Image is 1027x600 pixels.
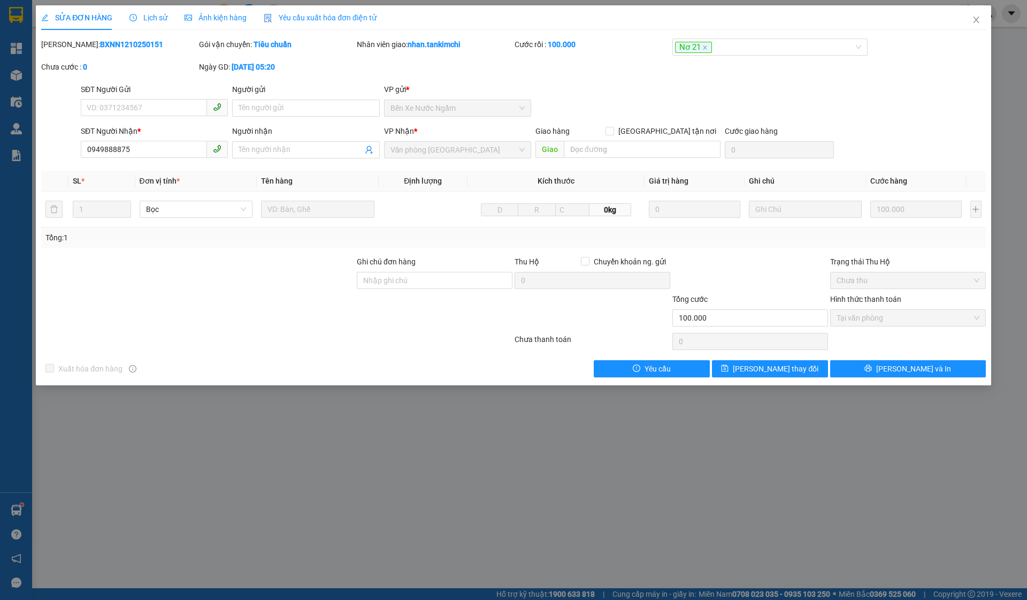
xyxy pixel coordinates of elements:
label: Hình thức thanh toán [830,295,901,303]
span: Bến Xe Nước Ngầm [390,100,525,116]
span: phone [213,145,221,153]
button: printer[PERSON_NAME] và In [830,360,986,377]
div: Người nhận [232,125,379,137]
button: Close [961,5,991,35]
input: 0 [649,201,740,218]
div: Cước rồi : [515,39,670,50]
div: Tổng: 1 [45,232,396,244]
span: exclamation-circle [633,364,640,373]
div: SĐT Người Nhận [81,125,228,137]
span: Đơn vị tính [140,177,180,185]
span: Thu Hộ [515,257,539,266]
input: D [481,203,519,216]
span: [PERSON_NAME] và In [876,363,951,375]
span: Lịch sử [129,13,167,22]
input: R [518,203,556,216]
th: Ghi chú [745,171,867,192]
div: Người gửi [232,83,379,95]
span: printer [864,364,872,373]
span: Chưa thu [837,272,979,288]
span: [PERSON_NAME] thay đổi [733,363,818,375]
span: Cước hàng [870,177,907,185]
span: SỬA ĐƠN HÀNG [41,13,112,22]
div: Chưa thanh toán [513,333,671,352]
label: Ghi chú đơn hàng [357,257,416,266]
span: Giá trị hàng [649,177,688,185]
span: Giao [535,141,564,158]
span: 0kg [589,203,631,216]
span: Kích thước [538,177,574,185]
b: 0 [83,63,87,71]
b: BXNN1210250151 [100,40,163,49]
b: Tiêu chuẩn [254,40,292,49]
span: Văn phòng Đà Nẵng [390,142,525,158]
span: Xuất hóa đơn hàng [54,363,127,375]
span: Định lượng [404,177,442,185]
input: Dọc đường [564,141,721,158]
button: exclamation-circleYêu cầu [594,360,710,377]
span: VP Nhận [384,127,414,135]
div: Nhân viên giao: [357,39,512,50]
span: close [972,16,980,24]
input: Cước giao hàng [725,141,834,158]
b: 100.000 [548,40,576,49]
div: SĐT Người Gửi [81,83,228,95]
span: edit [41,14,49,21]
span: SL [73,177,81,185]
span: Tại văn phòng [837,310,979,326]
input: 0 [870,201,961,218]
span: Yêu cầu xuất hóa đơn điện tử [264,13,377,22]
span: Nơ 21 [675,42,712,54]
span: phone [213,103,221,111]
span: Ảnh kiện hàng [185,13,247,22]
span: clock-circle [129,14,137,21]
span: Bọc [146,201,247,217]
img: icon [264,14,272,22]
span: Yêu cầu [645,363,671,375]
input: Ghi chú đơn hàng [357,272,512,289]
span: save [721,364,729,373]
span: close [702,45,708,50]
span: Giao hàng [535,127,570,135]
div: Ngày GD: [199,61,355,73]
button: save[PERSON_NAME] thay đổi [712,360,828,377]
div: [PERSON_NAME]: [41,39,197,50]
span: Chuyển khoản ng. gửi [589,256,670,268]
input: VD: Bàn, Ghế [261,201,374,218]
span: picture [185,14,192,21]
input: Ghi Chú [749,201,862,218]
b: nhan.tankimchi [408,40,461,49]
button: plus [970,201,982,218]
span: info-circle [129,365,136,373]
b: [DATE] 05:20 [232,63,275,71]
span: Tên hàng [261,177,293,185]
span: [GEOGRAPHIC_DATA] tận nơi [614,125,721,137]
span: Tổng cước [672,295,708,303]
div: Trạng thái Thu Hộ [830,256,986,268]
div: VP gửi [384,83,531,95]
div: Gói vận chuyển: [199,39,355,50]
input: C [555,203,589,216]
button: delete [45,201,63,218]
span: user-add [365,146,373,154]
label: Cước giao hàng [725,127,778,135]
div: Chưa cước : [41,61,197,73]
